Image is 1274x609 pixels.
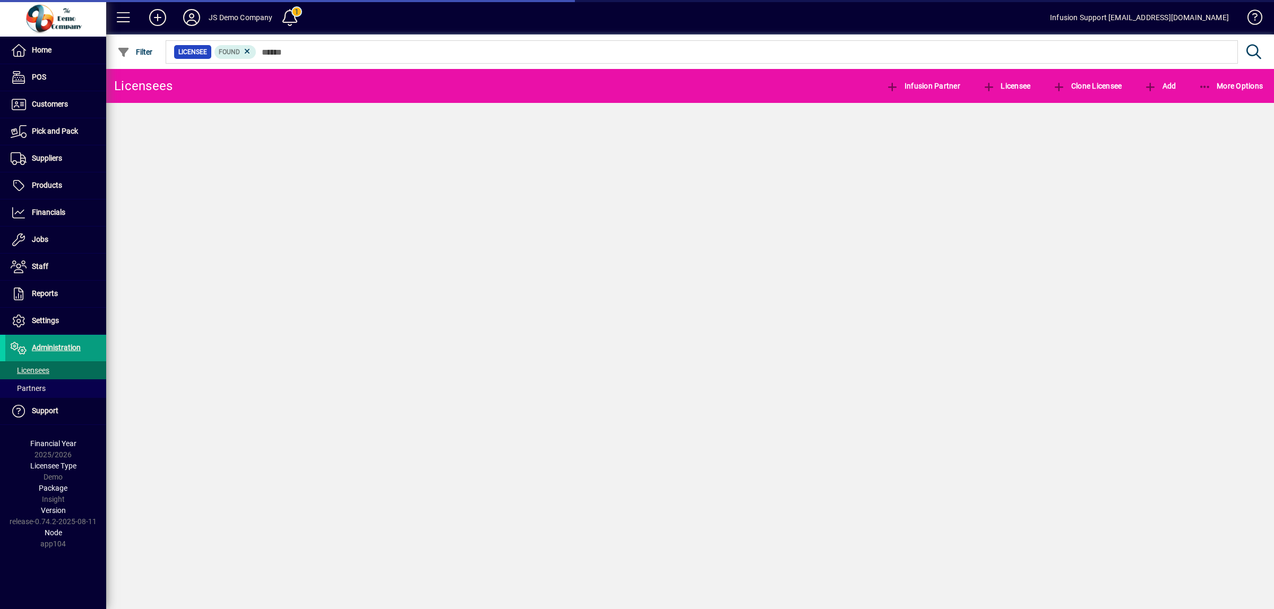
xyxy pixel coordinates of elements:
a: Pick and Pack [5,118,106,145]
span: Suppliers [32,154,62,162]
a: Support [5,398,106,424]
a: Partners [5,379,106,397]
span: Found [219,48,240,56]
span: Financial Year [30,439,76,448]
span: Infusion Partner [886,82,960,90]
a: Home [5,37,106,64]
button: Licensee [980,76,1034,95]
a: Financials [5,199,106,226]
div: JS Demo Company [209,9,273,26]
span: Clone Licensee [1053,82,1122,90]
span: Support [32,406,58,415]
span: Licensee [178,47,207,57]
span: Node [45,528,62,537]
button: Clone Licensee [1050,76,1124,95]
button: More Options [1196,76,1266,95]
button: Profile [175,8,209,27]
button: Filter [115,42,156,62]
a: Customers [5,91,106,118]
span: Add [1144,82,1176,90]
span: Home [32,46,51,54]
span: Jobs [32,235,48,243]
span: Administration [32,343,81,352]
a: POS [5,64,106,91]
div: Licensees [114,77,173,94]
a: Products [5,172,106,199]
button: Add [141,8,175,27]
a: Staff [5,254,106,280]
button: Infusion Partner [883,76,963,95]
span: Version [41,506,66,515]
span: Partners [11,384,46,393]
span: Products [32,181,62,189]
span: Pick and Pack [32,127,78,135]
span: Reports [32,289,58,298]
span: Financials [32,208,65,216]
a: Settings [5,308,106,334]
span: More Options [1199,82,1263,90]
span: Settings [32,316,59,325]
a: Licensees [5,361,106,379]
span: POS [32,73,46,81]
span: Filter [117,48,153,56]
mat-chip: Found Status: Found [214,45,256,59]
span: Staff [32,262,48,271]
a: Reports [5,281,106,307]
div: Infusion Support [EMAIL_ADDRESS][DOMAIN_NAME] [1050,9,1229,26]
span: Customers [32,100,68,108]
a: Knowledge Base [1239,2,1261,37]
span: Licensee [983,82,1031,90]
a: Suppliers [5,145,106,172]
span: Package [39,484,67,492]
span: Licensee Type [30,462,76,470]
span: Licensees [11,366,49,375]
button: Add [1141,76,1178,95]
a: Jobs [5,227,106,253]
